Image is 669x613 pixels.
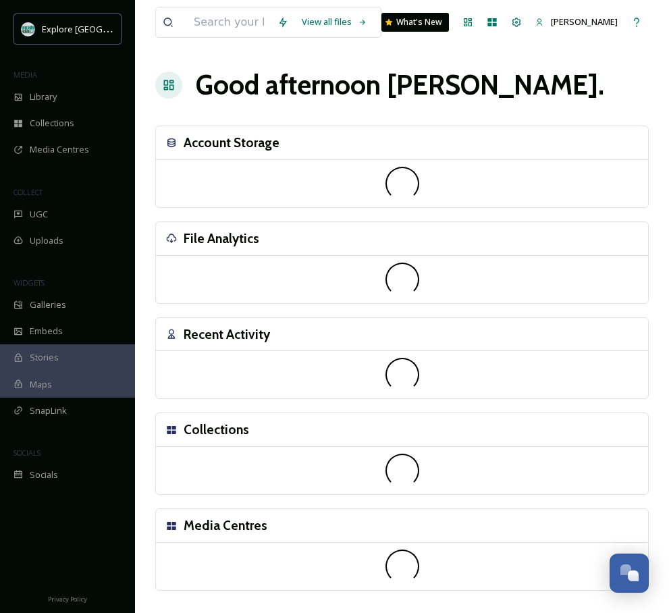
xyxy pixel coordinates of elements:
[14,448,41,458] span: SOCIALS
[30,404,67,417] span: SnapLink
[30,325,63,338] span: Embeds
[30,90,57,103] span: Library
[48,590,87,606] a: Privacy Policy
[295,9,374,35] a: View all files
[30,117,74,130] span: Collections
[48,595,87,604] span: Privacy Policy
[14,277,45,288] span: WIDGETS
[184,516,267,535] h3: Media Centres
[14,187,43,197] span: COLLECT
[184,133,279,153] h3: Account Storage
[551,16,618,28] span: [PERSON_NAME]
[30,234,63,247] span: Uploads
[30,298,66,311] span: Galleries
[184,420,249,439] h3: Collections
[196,65,604,105] h1: Good afternoon [PERSON_NAME] .
[184,229,259,248] h3: File Analytics
[184,325,270,344] h3: Recent Activity
[30,351,59,364] span: Stories
[42,22,228,35] span: Explore [GEOGRAPHIC_DATA][PERSON_NAME]
[529,9,624,35] a: [PERSON_NAME]
[381,13,449,32] a: What's New
[22,22,35,36] img: 67e7af72-b6c8-455a-acf8-98e6fe1b68aa.avif
[14,70,37,80] span: MEDIA
[30,143,89,156] span: Media Centres
[30,378,52,391] span: Maps
[30,208,48,221] span: UGC
[30,469,58,481] span: Socials
[187,7,271,37] input: Search your library
[610,554,649,593] button: Open Chat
